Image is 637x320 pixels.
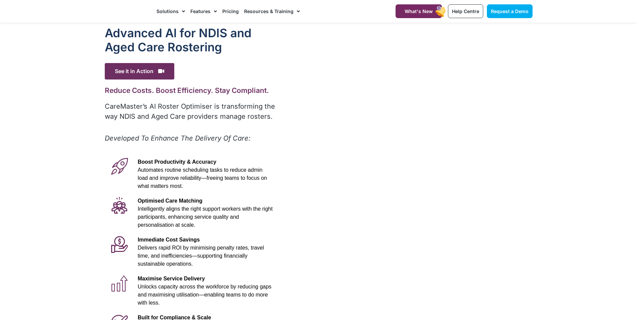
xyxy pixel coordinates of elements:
[138,206,273,228] span: Intelligently aligns the right support workers with the right participants, enhancing service qua...
[138,167,267,189] span: Automates routine scheduling tasks to reduce admin load and improve reliability—freeing teams to ...
[491,8,529,14] span: Request a Demo
[396,4,442,18] a: What's New
[138,276,205,281] span: Maximise Service Delivery
[138,198,202,204] span: Optimised Care Matching
[138,159,216,165] span: Boost Productivity & Accuracy
[487,4,533,18] a: Request a Demo
[105,6,150,16] img: CareMaster Logo
[138,284,271,306] span: Unlocks capacity across the workforce by reducing gaps and maximising utilisation—enabling teams ...
[105,26,276,54] h1: Advanced Al for NDIS and Aged Care Rostering
[105,86,276,95] h2: Reduce Costs. Boost Efficiency. Stay Compliant.
[105,63,174,79] span: See it in Action
[448,4,483,18] a: Help Centre
[405,8,433,14] span: What's New
[138,245,264,267] span: Delivers rapid ROI by minimising penalty rates, travel time, and inefficiencies—supporting financ...
[452,8,479,14] span: Help Centre
[105,134,251,142] em: Developed To Enhance The Delivery Of Care:
[138,237,200,243] span: Immediate Cost Savings
[105,101,276,121] p: CareMaster’s AI Roster Optimiser is transforming the way NDIS and Aged Care providers manage rost...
